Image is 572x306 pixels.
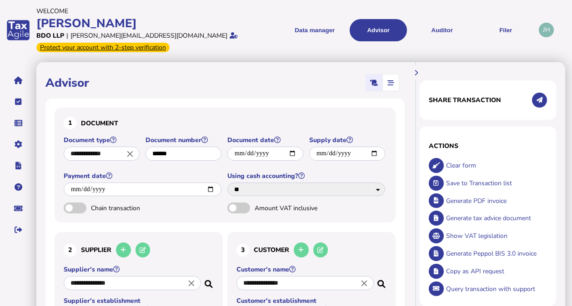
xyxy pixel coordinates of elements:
[429,176,444,191] button: Save transaction
[350,19,407,41] button: Shows a dropdown of VAT Advisor options
[64,136,141,167] app-field: Select a document type
[366,74,382,91] mat-button-toggle: Classic scrolling page view
[116,242,131,257] button: Add a new supplier to the database
[205,277,214,285] i: Search for a dummy seller
[45,75,89,91] h1: Advisor
[9,71,28,90] button: Home
[444,262,547,280] div: Copy as API request
[444,192,547,210] div: Generate PDF invoice
[268,19,534,41] menu: navigate products
[444,245,547,262] div: Generate Peppol BIS 3.0 invoice
[64,241,214,259] h3: Supplier
[236,244,249,257] div: 3
[135,242,151,257] button: Edit selected supplier in the database
[146,136,223,144] label: Document number
[409,65,424,80] button: Hide
[125,148,135,158] i: Close
[64,117,386,129] h3: Document
[429,158,444,173] button: Clear form data from invoice panel
[444,209,547,227] div: Generate tax advice document
[532,93,547,108] button: Share transaction
[70,31,227,40] div: [PERSON_NAME][EMAIL_ADDRESS][DOMAIN_NAME]
[236,265,375,274] label: Customer's name
[64,265,202,274] label: Supplier's name
[255,204,350,212] span: Amount VAT inclusive
[230,32,238,39] i: Email verified
[9,114,28,133] button: Data manager
[9,135,28,154] button: Manage settings
[294,242,309,257] button: Add a new customer to the database
[36,15,263,31] div: [PERSON_NAME]
[429,96,501,104] h1: Share transaction
[429,264,444,279] button: Copy data as API request body to clipboard
[66,31,68,40] div: |
[9,156,28,175] button: Developer hub links
[413,19,471,41] button: Auditor
[64,136,141,144] label: Document type
[444,157,547,174] div: Clear form
[9,178,28,197] button: Help pages
[377,277,386,285] i: Search for a dummy customer
[429,193,444,208] button: Generate pdf
[227,136,305,144] label: Document date
[227,172,386,180] label: Using cash accounting?
[444,280,547,298] div: Query transaction with support
[429,142,547,150] h1: Actions
[444,174,547,192] div: Save to Transaction list
[36,31,64,40] div: BDO LLP
[429,211,444,226] button: Generate tax advice document
[286,19,343,41] button: Shows a dropdown of Data manager options
[477,19,534,41] button: Filer
[539,23,554,38] div: Profile settings
[359,278,369,288] i: Close
[9,199,28,218] button: Raise a support ticket
[429,281,444,296] button: Query transaction with support
[186,278,196,288] i: Close
[91,204,186,212] span: Chain transaction
[429,228,444,243] button: Show VAT legislation
[64,172,223,180] label: Payment date
[15,123,22,123] i: Data manager
[64,117,76,129] div: 1
[382,74,399,91] mat-button-toggle: Stepper view
[236,241,386,259] h3: Customer
[313,242,328,257] button: Edit selected customer in the database
[64,244,76,257] div: 2
[36,43,170,52] div: From Oct 1, 2025, 2-step verification will be required to login. Set it up now...
[36,7,263,15] div: Welcome
[9,220,28,239] button: Sign out
[444,227,547,245] div: Show VAT legislation
[9,92,28,111] button: Tasks
[309,136,386,144] label: Supply date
